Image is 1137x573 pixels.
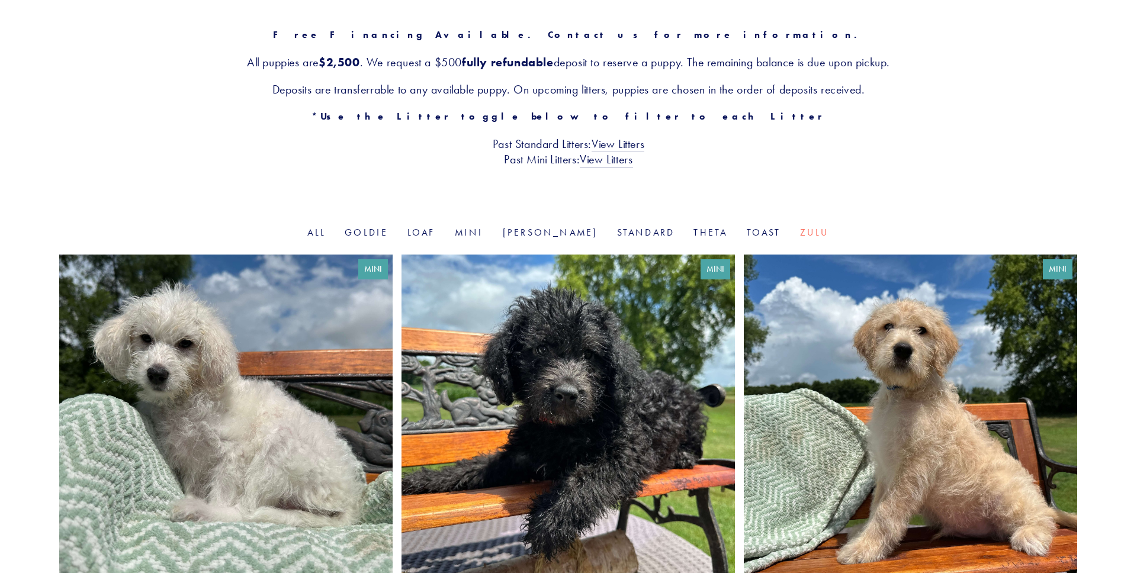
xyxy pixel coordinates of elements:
strong: fully refundable [462,55,554,69]
a: Toast [747,227,781,238]
strong: Free Financing Available. Contact us for more information. [273,29,865,40]
strong: *Use the Litter toggle below to filter to each Litter [311,111,825,122]
a: View Litters [592,137,644,152]
a: Standard [617,227,675,238]
a: View Litters [580,152,632,168]
h3: Deposits are transferrable to any available puppy. On upcoming litters, puppies are chosen in the... [59,82,1078,97]
a: Theta [693,227,727,238]
h3: Past Standard Litters: Past Mini Litters: [59,136,1078,167]
a: Goldie [345,227,388,238]
a: All [307,227,326,238]
a: [PERSON_NAME] [503,227,598,238]
a: Zulu [800,227,830,238]
a: Mini [455,227,484,238]
strong: $2,500 [319,55,360,69]
h3: All puppies are . We request a $500 deposit to reserve a puppy. The remaining balance is due upon... [59,54,1078,70]
a: Loaf [407,227,436,238]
